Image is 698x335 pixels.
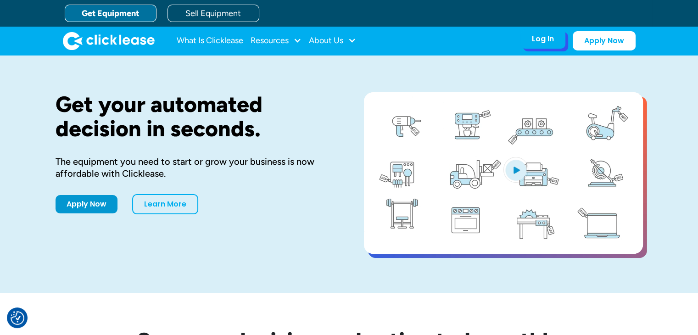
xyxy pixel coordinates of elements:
button: Consent Preferences [11,311,24,325]
a: Get Equipment [65,5,156,22]
div: Log In [532,34,554,44]
a: Apply Now [56,195,117,213]
a: open lightbox [364,92,643,254]
a: What Is Clicklease [177,32,243,50]
img: Blue play button logo on a light blue circular background [503,157,528,183]
a: Sell Equipment [168,5,259,22]
div: Resources [251,32,302,50]
h1: Get your automated decision in seconds. [56,92,335,141]
a: Apply Now [573,31,636,50]
img: Revisit consent button [11,311,24,325]
a: Learn More [132,194,198,214]
a: home [63,32,155,50]
div: About Us [309,32,356,50]
div: The equipment you need to start or grow your business is now affordable with Clicklease. [56,156,335,179]
img: Clicklease logo [63,32,155,50]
